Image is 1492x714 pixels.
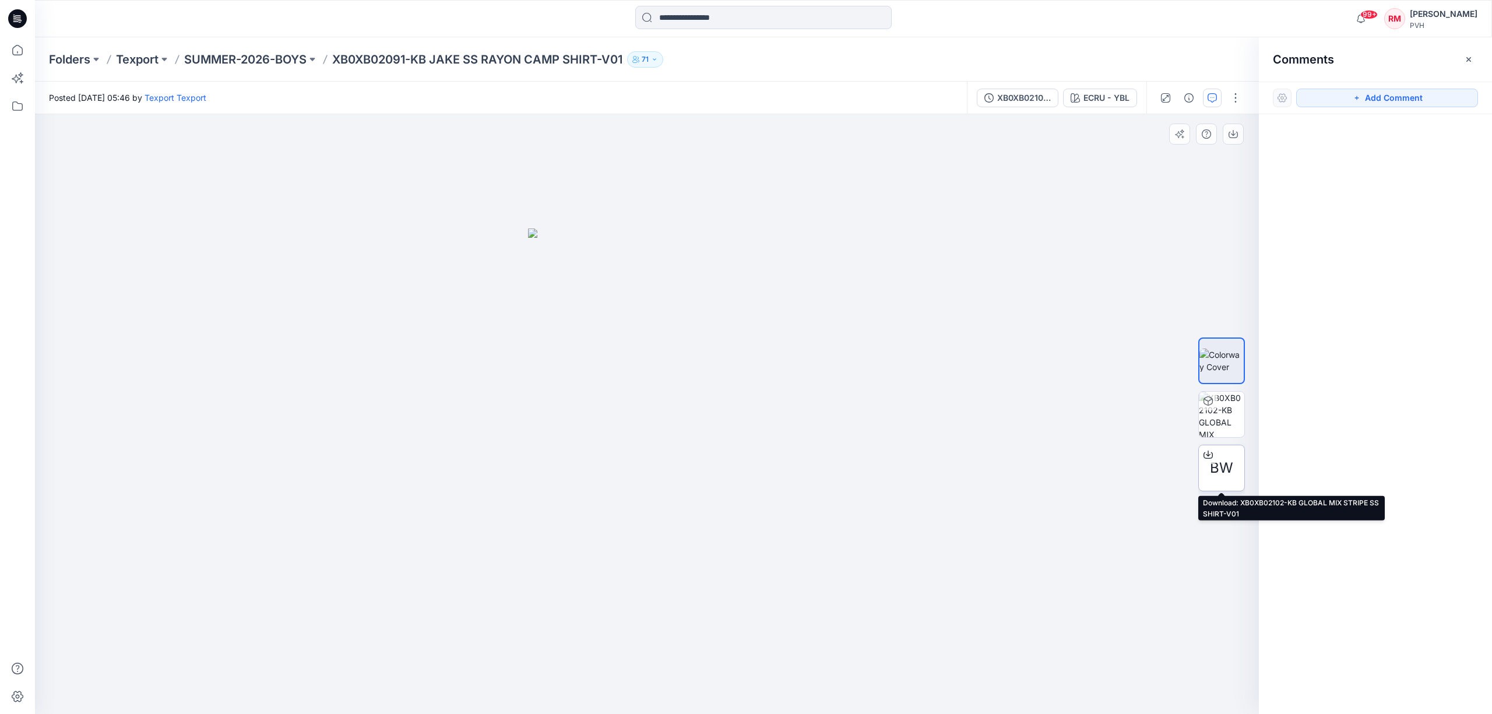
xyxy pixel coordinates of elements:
[1063,89,1137,107] button: ECRU - YBL
[528,228,766,714] img: eyJhbGciOiJIUzI1NiIsImtpZCI6IjAiLCJzbHQiOiJzZXMiLCJ0eXAiOiJKV1QifQ.eyJkYXRhIjp7InR5cGUiOiJzdG9yYW...
[642,53,649,66] p: 71
[116,51,159,68] a: Texport
[49,92,206,104] span: Posted [DATE] 05:46 by
[145,93,206,103] a: Texport Texport
[332,51,622,68] p: XB0XB02091-KB JAKE SS RAYON CAMP SHIRT-V01
[627,51,663,68] button: 71
[1360,10,1378,19] span: 99+
[184,51,307,68] a: SUMMER-2026-BOYS
[1410,7,1477,21] div: [PERSON_NAME]
[977,89,1058,107] button: XB0XB02102-KB GLOBAL MIX STRIPE SS SHIRT-V01
[997,92,1051,104] div: XB0XB02102-KB GLOBAL MIX STRIPE SS SHIRT-V01
[1199,349,1244,373] img: Colorway Cover
[1083,92,1129,104] div: ECRU - YBL
[1273,52,1334,66] h2: Comments
[1199,392,1244,437] img: XB0XB02102-KB GLOBAL MIX STRIPE SS SHIRT-V01 ECRU - YBL
[1410,21,1477,30] div: PVH
[1210,458,1233,479] span: BW
[1180,89,1198,107] button: Details
[1384,8,1405,29] div: RM
[49,51,90,68] a: Folders
[1296,89,1478,107] button: Add Comment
